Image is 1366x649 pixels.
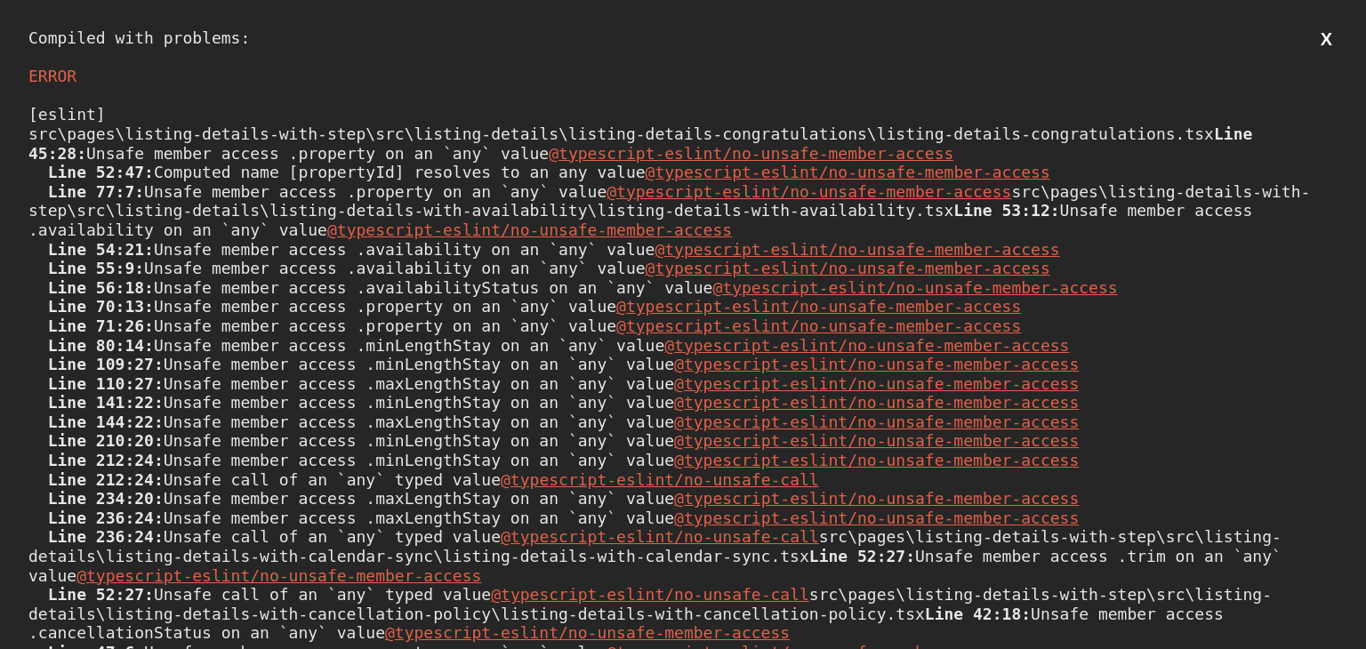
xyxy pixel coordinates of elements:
[48,163,154,181] span: Line 52:47:
[674,489,1079,508] u: @typescript-eslint/no-unsafe-member-access
[664,336,1069,355] u: @typescript-eslint/no-unsafe-member-access
[549,144,953,163] u: @typescript-eslint/no-unsafe-member-access
[501,470,819,489] u: @typescript-eslint/no-unsafe-call
[48,259,144,277] span: Line 55:9:
[48,240,154,259] span: Line 54:21:
[655,240,1059,259] u: @typescript-eslint/no-unsafe-member-access
[48,413,164,431] span: Line 144:22:
[712,278,1117,297] u: @typescript-eslint/no-unsafe-member-access
[28,67,76,85] span: ERROR
[48,374,164,393] span: Line 110:27:
[48,470,164,489] span: Line 212:24:
[674,393,1079,412] u: @typescript-eslint/no-unsafe-member-access
[48,278,154,297] span: Line 56:18:
[48,182,144,201] span: Line 77:7:
[674,374,1079,393] u: @typescript-eslint/no-unsafe-member-access
[76,566,481,585] u: @typescript-eslint/no-unsafe-member-access
[674,509,1079,527] u: @typescript-eslint/no-unsafe-member-access
[646,259,1050,277] u: @typescript-eslint/no-unsafe-member-access
[385,623,790,642] u: @typescript-eslint/no-unsafe-member-access
[491,585,809,604] u: @typescript-eslint/no-unsafe-call
[48,355,164,373] span: Line 109:27:
[48,509,164,527] span: Line 236:24:
[925,605,1031,623] span: Line 42:18:
[674,431,1079,450] u: @typescript-eslint/no-unsafe-member-access
[48,297,154,316] span: Line 70:13:
[953,201,1059,220] span: Line 53:12:
[646,163,1050,181] u: @typescript-eslint/no-unsafe-member-access
[48,431,164,450] span: Line 210:20:
[48,585,154,604] span: Line 52:27:
[501,527,819,546] u: @typescript-eslint/no-unsafe-call
[48,451,164,469] span: Line 212:24:
[616,297,1021,316] u: @typescript-eslint/no-unsafe-member-access
[674,451,1079,469] u: @typescript-eslint/no-unsafe-member-access
[48,393,164,412] span: Line 141:22:
[1315,28,1338,51] button: X
[48,527,164,546] span: Line 236:24:
[28,28,250,47] span: Compiled with problems:
[327,220,732,239] u: @typescript-eslint/no-unsafe-member-access
[48,336,154,355] span: Line 80:14:
[28,124,1262,163] span: Line 45:28:
[48,316,154,335] span: Line 71:26:
[674,355,1079,373] u: @typescript-eslint/no-unsafe-member-access
[809,547,915,565] span: Line 52:27:
[616,316,1021,335] u: @typescript-eslint/no-unsafe-member-access
[607,182,1011,201] u: @typescript-eslint/no-unsafe-member-access
[674,413,1079,431] u: @typescript-eslint/no-unsafe-member-access
[48,489,164,508] span: Line 234:20:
